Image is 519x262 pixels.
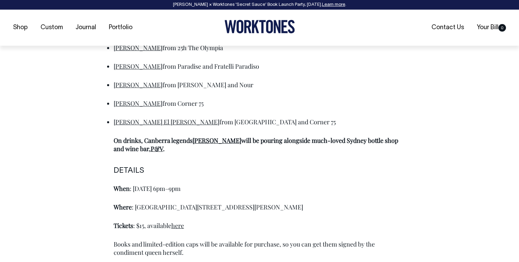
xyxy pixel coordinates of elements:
[474,22,509,33] a: Your Bill0
[114,184,405,193] p: : [DATE] 6pm–9pm
[114,167,405,175] h6: DETAILS
[114,203,132,211] strong: Where
[114,99,405,107] p: from Corner 75
[114,81,162,89] a: [PERSON_NAME]
[114,44,162,52] a: [PERSON_NAME]
[114,62,405,70] p: from Paradise and Fratelli Paradiso
[151,145,163,153] a: P&V
[114,99,162,107] a: [PERSON_NAME]
[73,22,99,33] a: Journal
[429,22,467,33] a: Contact Us
[114,44,405,52] p: from 25h The Olympia
[114,240,405,257] p: Books and limited-edition caps will be available for purchase, so you can get them signed by the ...
[114,203,405,211] p: : [GEOGRAPHIC_DATA][STREET_ADDRESS][PERSON_NAME]
[114,118,219,126] a: [PERSON_NAME] El [PERSON_NAME]
[38,22,66,33] a: Custom
[114,221,133,230] strong: Tickets
[106,22,135,33] a: Portfolio
[498,24,506,32] span: 0
[7,2,512,7] div: [PERSON_NAME] × Worktones ‘Secret Sauce’ Book Launch Party, [DATE]. .
[114,184,130,193] strong: When
[114,136,398,153] strong: On drinks, Canberra legends will be pouring alongside much-loved Sydney bottle shop and wine bar, .
[114,118,405,126] p: from [GEOGRAPHIC_DATA] and Corner 75
[193,136,241,145] a: [PERSON_NAME]
[10,22,31,33] a: Shop
[114,221,405,230] p: : $15, available
[114,62,162,70] a: [PERSON_NAME]
[114,81,405,89] p: from [PERSON_NAME] and Nour
[171,221,184,230] a: here
[322,3,345,7] a: Learn more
